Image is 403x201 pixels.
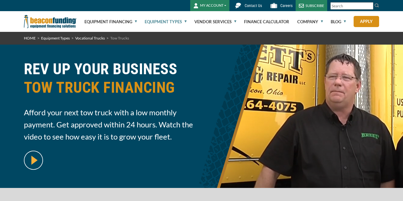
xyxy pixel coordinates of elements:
[374,3,379,8] img: Search
[194,11,236,32] a: Vendor Services
[367,4,372,9] a: Clear search text
[145,11,187,32] a: Equipment Types
[24,106,198,143] span: Afford your next tow truck with a low monthly payment. Get approved within 24 hours. Watch the vi...
[24,60,198,102] h1: REV UP YOUR BUSINESS
[110,36,129,40] span: Tow Trucks
[280,4,292,8] span: Careers
[24,36,36,40] a: HOME
[297,11,323,32] a: Company
[84,11,137,32] a: Equipment Financing
[24,78,198,97] span: TOW TRUCK FINANCING
[330,2,373,10] input: Search
[75,36,105,40] a: Vocational Trucks
[354,16,379,27] a: Apply
[41,36,70,40] a: Equipment Types
[24,151,43,170] img: video modal pop-up play button
[331,11,346,32] a: Blog
[245,4,262,8] span: Contact Us
[24,11,77,32] img: Beacon Funding Corporation logo
[244,11,289,32] a: Finance Calculator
